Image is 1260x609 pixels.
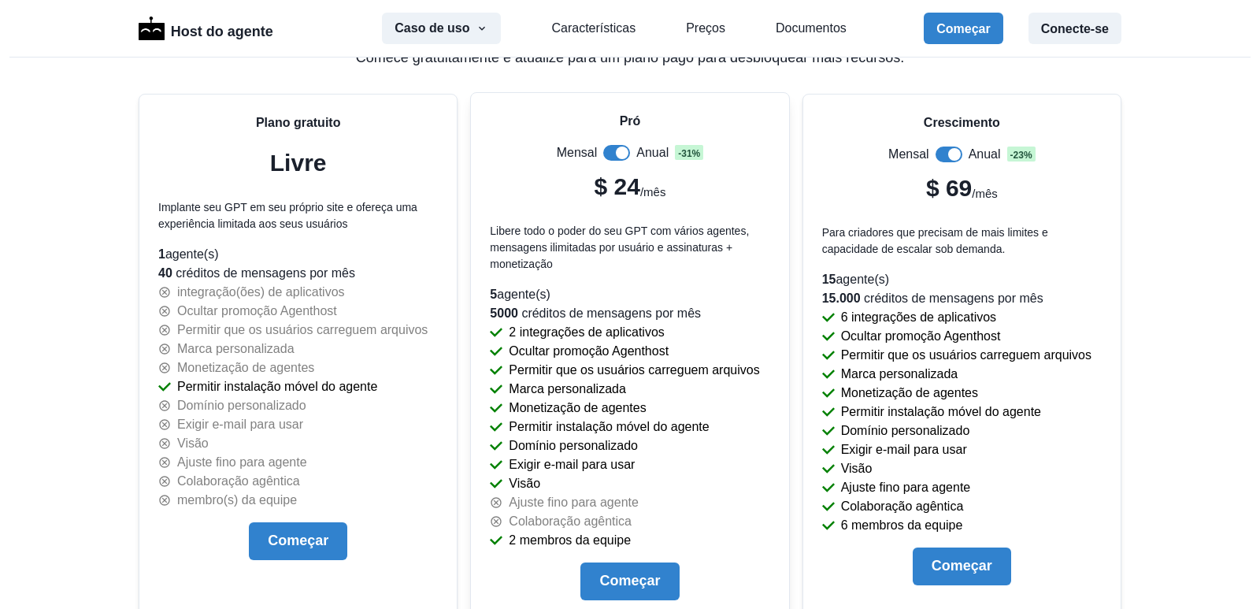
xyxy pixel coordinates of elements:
[382,13,501,44] button: Caso de uso
[158,266,172,280] font: 40
[841,443,967,456] font: Exigir e-mail para usar
[926,175,972,201] font: $ 69
[1041,22,1109,35] font: Conecte-se
[595,173,640,199] font: $ 24
[509,344,669,358] font: Ocultar promoção Agenthost
[177,493,297,507] font: membro(s) da equipe
[171,24,273,39] font: Host do agente
[913,548,1011,585] button: Começar
[686,21,725,35] font: Preços
[521,306,701,320] font: créditos de mensagens por mês
[636,146,669,159] font: Anual
[139,17,165,40] img: Logotipo
[841,481,971,494] font: Ajuste fino para agente
[177,342,295,355] font: Marca personalizada
[681,147,691,158] font: 31
[490,225,749,270] font: Libere todo o poder do seu GPT com vários agentes, mensagens ilimitadas por usuário e assinaturas...
[640,185,666,199] font: /mês
[557,146,598,159] font: Mensal
[841,405,1041,418] font: Permitir instalação móvel do agente
[176,266,355,280] font: créditos de mensagens por mês
[249,522,347,560] button: Começar
[158,201,417,230] font: Implante seu GPT em seu próprio site e ofereça uma experiência limitada aos seus usuários
[620,114,641,128] font: Pró
[509,514,632,528] font: Colaboração agêntica
[686,19,725,38] a: Preços
[1028,13,1121,44] button: Conecte-se
[972,187,998,200] font: /mês
[836,273,889,286] font: agente(s)
[924,116,1000,129] font: Crescimento
[139,15,273,43] a: LogotipoHost do agente
[1024,149,1032,160] font: %
[509,439,638,452] font: Domínio personalizado
[490,288,497,301] font: 5
[256,116,341,129] font: Plano gratuito
[936,22,990,35] font: Começar
[841,386,978,399] font: Monetização de agentes
[692,147,701,158] font: %
[969,147,1001,161] font: Anual
[177,304,337,317] font: Ocultar promoção Agenthost
[509,533,631,547] font: 2 membros da equipe
[580,563,679,600] button: Começar
[177,455,307,469] font: Ajuste fino para agente
[841,518,963,532] font: 6 membros da equipe
[177,418,303,431] font: Exigir e-mail para usar
[822,273,836,286] font: 15
[932,558,992,574] font: Começar
[599,573,660,589] font: Começar
[822,226,1048,255] font: Para criadores que precisam de mais limites e capacidade de escalar sob demanda.
[268,533,328,548] font: Começar
[841,310,996,324] font: 6 integrações de aplicativos
[509,363,759,377] font: Permitir que os usuários carreguem arquivos
[841,348,1091,362] font: Permitir que os usuários carreguem arquivos
[551,21,636,35] font: Características
[509,382,626,395] font: Marca personalizada
[177,436,209,450] font: Visão
[177,323,428,336] font: Permitir que os usuários carreguem arquivos
[177,399,306,412] font: Domínio personalizado
[776,21,847,35] font: Documentos
[177,285,345,299] font: integração(ões) de aplicativos
[822,292,861,305] font: 15.000
[509,420,709,433] font: Permitir instalação móvel do agente
[177,474,300,488] font: Colaboração agêntica
[509,401,646,414] font: Monetização de agentes
[841,499,964,513] font: Colaboração agêntica
[509,458,635,471] font: Exigir e-mail para usar
[864,292,1043,305] font: créditos de mensagens por mês
[165,247,219,261] font: agente(s)
[158,247,165,261] font: 1
[509,477,540,490] font: Visão
[270,150,327,176] font: Livre
[490,306,518,320] font: 5000
[177,361,314,374] font: Monetização de agentes
[509,325,664,339] font: 2 integrações de aplicativos
[497,288,550,301] font: agente(s)
[841,424,970,437] font: Domínio personalizado
[841,367,958,381] font: Marca personalizada
[841,329,1001,343] font: Ocultar promoção Agenthost
[356,50,904,65] font: Comece gratuitamente e atualize para um plano pago para desbloquear mais recursos.
[1014,149,1024,160] font: 23
[678,147,681,158] font: -
[177,380,377,393] font: Permitir instalação móvel do agente
[841,462,873,475] font: Visão
[1010,149,1014,160] font: -
[551,19,636,38] a: Características
[924,13,1002,44] button: Começar
[509,496,639,509] font: Ajuste fino para agente
[888,147,929,161] font: Mensal
[776,19,847,38] a: Documentos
